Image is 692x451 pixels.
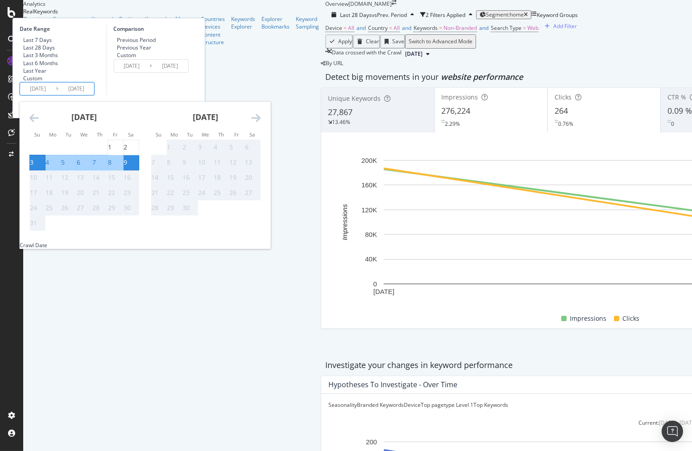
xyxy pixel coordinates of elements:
[23,36,52,44] div: Last 7 Days
[61,200,76,215] td: Not available. Tuesday, August 26, 2025
[113,51,156,59] div: Custom
[182,188,190,197] div: 23
[124,188,131,197] div: 23
[361,206,377,213] text: 120K
[92,200,108,215] td: Not available. Thursday, August 28, 2025
[170,131,178,138] small: Mo
[245,143,249,152] div: 6
[124,158,127,167] div: 9
[402,49,433,59] button: [DATE]
[373,288,394,295] text: [DATE]
[23,51,58,59] div: Last 3 Months
[201,15,225,23] div: Countries
[92,185,108,200] td: Not available. Thursday, August 21, 2025
[123,155,139,170] td: Selected as end date. Saturday, August 9, 2025
[166,140,182,155] td: Not available. Monday, September 1, 2025
[29,112,39,124] div: Move backward to switch to the previous month.
[151,200,166,215] td: Not available. Sunday, September 28, 2025
[245,158,252,167] div: 13
[71,112,97,122] strong: [DATE]
[218,131,224,138] small: Th
[231,15,255,30] a: Keywords Explorer
[76,155,92,170] td: Selected. Wednesday, August 6, 2025
[61,155,76,170] td: Selected. Tuesday, August 5, 2025
[251,112,261,124] div: Move forward to switch to the next month.
[77,173,84,182] div: 13
[443,24,477,32] span: Non-Branded
[420,8,476,22] button: 2 Filters Applied
[198,170,213,185] td: Not available. Wednesday, September 17, 2025
[193,112,218,122] strong: [DATE]
[491,24,522,32] span: Search Type
[389,24,392,32] span: =
[23,59,58,67] div: Last 6 Months
[244,140,260,155] td: Not available. Saturday, September 6, 2025
[58,83,94,95] input: End Date
[152,60,188,72] input: End Date
[325,34,353,49] button: Apply
[91,15,113,30] div: Keyword Groups
[537,11,578,19] div: Keyword Groups
[77,188,84,197] div: 20
[46,203,53,212] div: 25
[46,173,53,182] div: 11
[328,94,381,103] span: Unique Keywords
[356,24,366,32] span: and
[124,143,127,152] div: 2
[145,15,169,23] a: Keywords
[555,120,558,123] img: Equal
[365,255,377,263] text: 40K
[201,31,225,38] a: Content
[92,188,99,197] div: 21
[53,15,85,30] a: Content Performance
[214,158,221,167] div: 11
[402,24,411,32] span: and
[151,170,166,185] td: Not available. Sunday, September 14, 2025
[405,50,423,58] span: 2025 Aug. 9th
[123,140,139,155] td: Choose Saturday, August 2, 2025 as your check-in date. It’s available.
[76,185,92,200] td: Not available. Wednesday, August 20, 2025
[353,34,380,49] button: Clear
[325,24,342,32] span: Device
[667,120,671,123] img: Equal
[29,170,45,185] td: Not available. Sunday, August 10, 2025
[348,24,354,32] span: All
[108,155,123,170] td: Selected. Friday, August 8, 2025
[61,170,76,185] td: Not available. Tuesday, August 12, 2025
[20,51,58,59] div: Last 3 Months
[445,120,460,128] div: 2.29%
[45,155,61,170] td: Selected. Monday, August 4, 2025
[372,11,407,19] span: vs Prev. Period
[166,170,182,185] td: Not available. Monday, September 15, 2025
[394,24,400,32] span: All
[108,170,123,185] td: Not available. Friday, August 15, 2025
[77,158,80,167] div: 6
[45,170,61,185] td: Not available. Monday, August 11, 2025
[151,173,158,182] div: 14
[124,203,131,212] div: 30
[166,155,182,170] td: Not available. Monday, September 8, 2025
[123,200,139,215] td: Not available. Saturday, August 30, 2025
[261,15,290,30] div: Explorer Bookmarks
[30,158,33,167] div: 3
[244,170,260,185] td: Not available. Saturday, September 20, 2025
[198,140,213,155] td: Not available. Wednesday, September 3, 2025
[344,24,347,32] span: =
[167,143,170,152] div: 1
[392,38,404,45] div: Save
[113,25,191,33] div: Comparison
[667,93,686,101] span: CTR %
[108,158,112,167] div: 8
[97,131,103,138] small: Th
[340,11,372,19] span: Last 28 Days
[321,59,343,67] div: legacy label
[45,200,61,215] td: Not available. Monday, August 25, 2025
[373,280,377,288] text: 0
[182,170,198,185] td: Not available. Tuesday, September 16, 2025
[46,188,53,197] div: 18
[124,173,131,182] div: 16
[245,173,252,182] div: 20
[441,71,523,82] span: website performance
[61,203,68,212] div: 26
[234,131,239,138] small: Fr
